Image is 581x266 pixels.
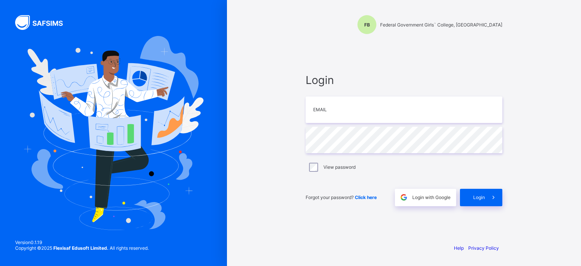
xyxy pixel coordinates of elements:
[323,164,356,170] label: View password
[306,194,377,200] span: Forgot your password?
[15,245,149,251] span: Copyright © 2025 All rights reserved.
[473,194,485,200] span: Login
[380,22,502,28] span: Federal Government Girls` College, [GEOGRAPHIC_DATA]
[454,245,464,251] a: Help
[15,240,149,245] span: Version 0.1.19
[468,245,499,251] a: Privacy Policy
[306,73,502,87] span: Login
[355,194,377,200] a: Click here
[23,36,204,230] img: Hero Image
[364,22,370,28] span: FB
[15,15,72,30] img: SAFSIMS Logo
[412,194,451,200] span: Login with Google
[53,245,109,251] strong: Flexisaf Edusoft Limited.
[399,193,408,202] img: google.396cfc9801f0270233282035f929180a.svg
